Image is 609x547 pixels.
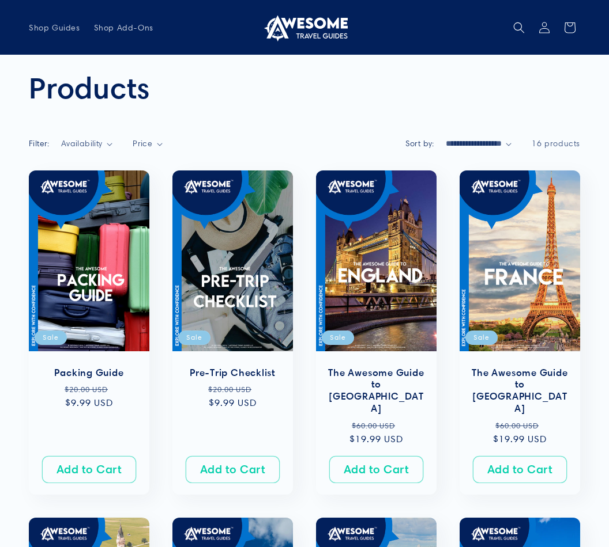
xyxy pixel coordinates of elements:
h2: Filter: [29,138,50,150]
button: Add to Cart [42,456,136,483]
h1: Products [29,69,580,106]
span: Shop Add-Ons [94,22,153,33]
span: 16 products [532,138,580,149]
span: Availability [61,138,103,149]
summary: Search [506,15,532,40]
img: Awesome Travel Guides [261,14,348,41]
a: Shop Guides [22,16,87,40]
button: Add to Cart [329,456,423,483]
a: Pre-Trip Checklist [184,367,281,379]
button: Add to Cart [473,456,567,483]
a: Packing Guide [40,367,138,379]
a: Shop Add-Ons [87,16,160,40]
a: The Awesome Guide to [GEOGRAPHIC_DATA] [328,367,425,415]
summary: Availability (0 selected) [61,138,112,150]
button: Add to Cart [186,456,280,483]
summary: Price [133,138,163,150]
span: Price [133,138,152,149]
a: The Awesome Guide to [GEOGRAPHIC_DATA] [471,367,569,415]
span: Shop Guides [29,22,80,33]
a: Awesome Travel Guides [257,9,352,45]
label: Sort by: [405,138,434,149]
